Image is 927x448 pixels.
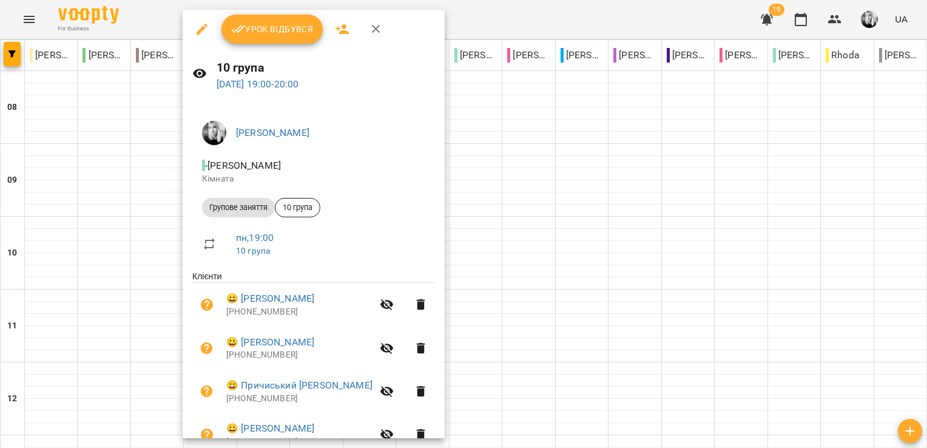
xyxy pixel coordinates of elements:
img: 4d944a73d5954ee7d998d04973935125.jpg [202,121,226,145]
a: 10 група [236,246,270,256]
span: - [PERSON_NAME] [202,160,283,171]
span: 10 група [275,202,320,213]
p: Кімната [202,173,425,185]
a: 😀 Причиський [PERSON_NAME] [226,378,372,393]
p: [PHONE_NUMBER] [226,436,372,448]
button: Візит ще не сплачено. Додати оплату? [192,334,221,363]
a: [DATE] 19:00-20:00 [217,78,299,90]
p: [PHONE_NUMBER] [226,349,372,361]
a: 😀 [PERSON_NAME] [226,421,314,436]
span: Урок відбувся [231,22,314,36]
h6: 10 група [217,58,436,77]
div: 10 група [275,198,320,217]
p: [PHONE_NUMBER] [226,393,372,405]
button: Візит ще не сплачено. Додати оплату? [192,377,221,406]
p: [PHONE_NUMBER] [226,306,372,318]
button: Урок відбувся [221,15,323,44]
span: Групове заняття [202,202,275,213]
a: пн , 19:00 [236,232,274,243]
a: [PERSON_NAME] [236,127,309,138]
a: 😀 [PERSON_NAME] [226,291,314,306]
a: 😀 [PERSON_NAME] [226,335,314,350]
button: Візит ще не сплачено. Додати оплату? [192,290,221,319]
